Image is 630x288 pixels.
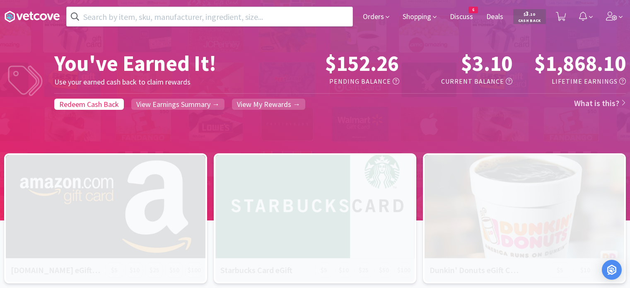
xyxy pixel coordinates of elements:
[602,260,622,280] div: Open Intercom Messenger
[529,12,535,17] span: . 10
[469,7,478,13] span: 6
[534,50,626,77] span: $1,868.10
[513,5,546,28] a: $3.10Cash Back
[524,10,535,17] span: 3
[518,19,541,24] span: Cash Back
[59,99,119,109] span: Redeem Cash Back
[483,13,507,21] a: Deals
[67,7,352,26] input: Search by item, sku, manufacturer, ingredient, size...
[54,99,124,110] a: Redeem Cash Back
[54,51,292,76] h1: You've Earned It!
[574,98,626,108] a: What is this?
[292,76,399,87] h5: Pending Balance
[232,99,305,110] a: View My Rewards →
[524,12,526,17] span: $
[406,76,513,87] h5: Current Balance
[325,50,399,77] span: $152.26
[131,99,224,110] a: View Earnings Summary →
[447,13,476,21] a: Discuss6
[461,50,512,77] span: $3.10
[519,76,626,87] h5: Lifetime Earnings
[237,99,300,109] span: View My Rewards →
[136,99,220,109] span: View Earnings Summary →
[54,76,292,88] h5: Use your earned cash back to claim rewards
